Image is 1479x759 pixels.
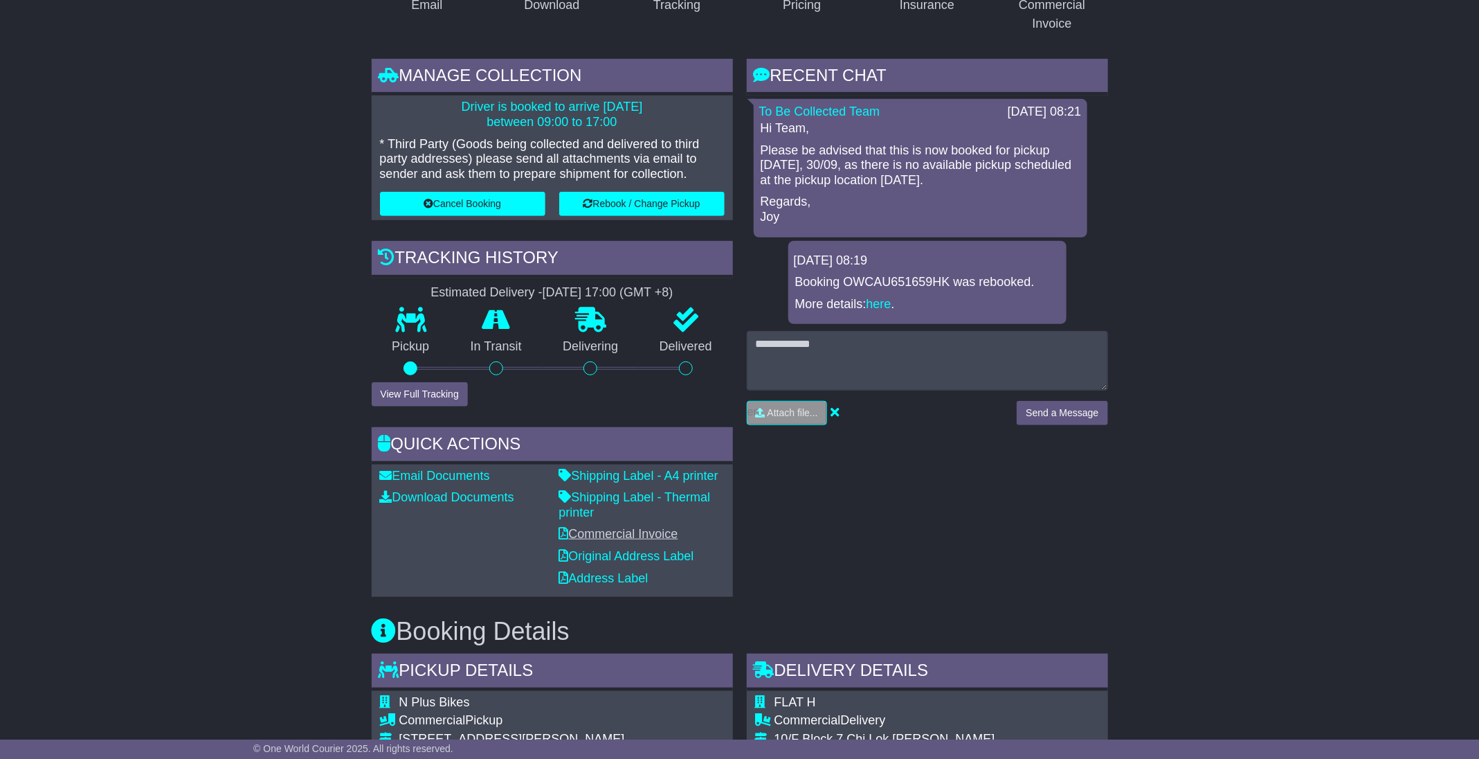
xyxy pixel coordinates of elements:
div: [STREET_ADDRESS][PERSON_NAME] [399,732,725,747]
span: Commercial [774,713,841,727]
a: Original Address Label [559,549,694,563]
p: Hi Team, [761,121,1080,136]
button: View Full Tracking [372,382,468,407]
a: Download Documents [380,490,514,504]
p: Pickup [372,339,451,355]
p: Delivered [639,339,733,355]
a: Address Label [559,571,648,585]
p: Please be advised that this is now booked for pickup [DATE], 30/09, as there is no available pick... [761,143,1080,188]
a: To Be Collected Team [759,105,880,118]
button: Cancel Booking [380,192,545,216]
a: here [866,297,891,311]
div: RECENT CHAT [747,59,1108,96]
div: Delivery Details [747,654,1108,691]
p: Booking OWCAU651659HK was rebooked. [795,275,1060,290]
a: Email Documents [380,469,490,483]
div: Estimated Delivery - [372,285,733,301]
div: [DATE] 08:19 [794,253,1061,269]
span: © One World Courier 2025. All rights reserved. [253,743,453,754]
div: Quick Actions [372,427,733,465]
button: Send a Message [1017,401,1107,425]
p: Driver is booked to arrive [DATE] between 09:00 to 17:00 [380,100,725,130]
button: Rebook / Change Pickup [559,192,725,216]
span: FLAT H [774,695,816,709]
div: Pickup [399,713,725,729]
div: 10/F Block 7 Chi Lok [PERSON_NAME] [774,732,995,747]
p: * Third Party (Goods being collected and delivered to third party addresses) please send all atta... [380,137,725,182]
div: Tracking history [372,241,733,278]
div: Manage collection [372,59,733,96]
div: Pickup Details [372,654,733,691]
h3: Booking Details [372,618,1108,645]
div: [DATE] 17:00 (GMT +8) [543,285,673,301]
a: Commercial Invoice [559,527,678,541]
a: Shipping Label - Thermal printer [559,490,711,519]
div: [DATE] 08:21 [1008,105,1082,120]
p: In Transit [450,339,543,355]
span: Commercial [399,713,466,727]
p: More details: . [795,297,1060,312]
a: Shipping Label - A4 printer [559,469,718,483]
p: Delivering [543,339,639,355]
span: N Plus Bikes [399,695,470,709]
p: Regards, Joy [761,195,1080,224]
div: Delivery [774,713,995,729]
